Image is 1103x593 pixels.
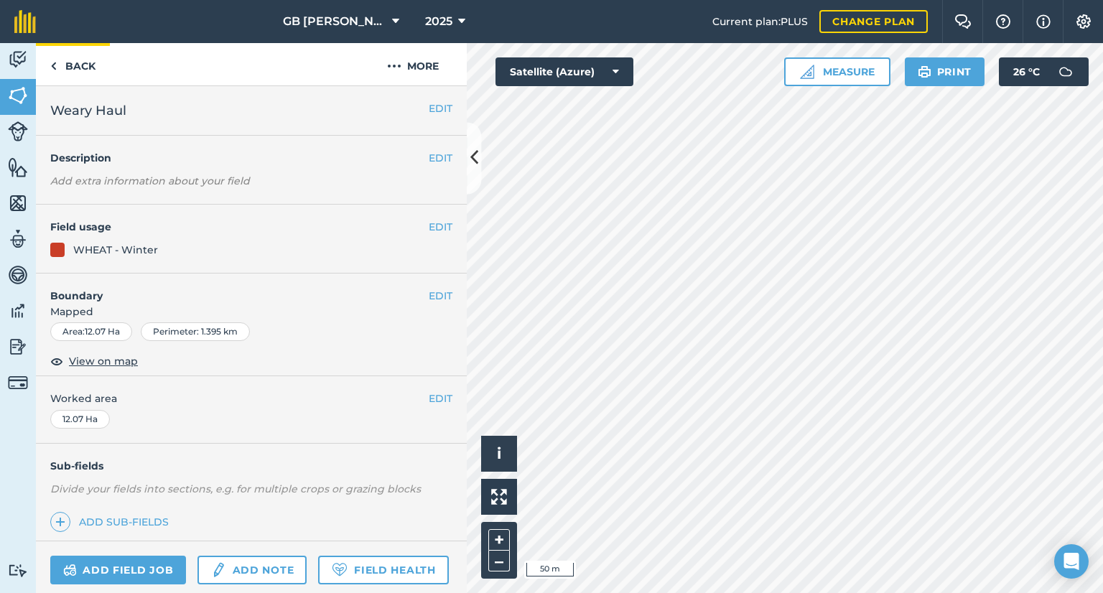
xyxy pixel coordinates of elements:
[999,57,1089,86] button: 26 °C
[318,556,448,584] a: Field Health
[50,57,57,75] img: svg+xml;base64,PHN2ZyB4bWxucz0iaHR0cDovL3d3dy53My5vcmcvMjAwMC9zdmciIHdpZHRoPSI5IiBoZWlnaHQ9IjI0Ii...
[8,228,28,250] img: svg+xml;base64,PD94bWwgdmVyc2lvbj0iMS4wIiBlbmNvZGluZz0idXRmLTgiPz4KPCEtLSBHZW5lcmF0b3I6IEFkb2JlIE...
[8,373,28,393] img: svg+xml;base64,PD94bWwgdmVyc2lvbj0iMS4wIiBlbmNvZGluZz0idXRmLTgiPz4KPCEtLSBHZW5lcmF0b3I6IEFkb2JlIE...
[1051,57,1080,86] img: svg+xml;base64,PD94bWwgdmVyc2lvbj0iMS4wIiBlbmNvZGluZz0idXRmLTgiPz4KPCEtLSBHZW5lcmF0b3I6IEFkb2JlIE...
[55,513,65,531] img: svg+xml;base64,PHN2ZyB4bWxucz0iaHR0cDovL3d3dy53My5vcmcvMjAwMC9zdmciIHdpZHRoPSIxNCIgaGVpZ2h0PSIyNC...
[387,57,401,75] img: svg+xml;base64,PHN2ZyB4bWxucz0iaHR0cDovL3d3dy53My5vcmcvMjAwMC9zdmciIHdpZHRoPSIyMCIgaGVpZ2h0PSIyNC...
[819,10,928,33] a: Change plan
[481,436,517,472] button: i
[429,288,452,304] button: EDIT
[50,410,110,429] div: 12.07 Ha
[50,391,452,406] span: Worked area
[50,219,429,235] h4: Field usage
[50,482,421,495] em: Divide your fields into sections, e.g. for multiple crops or grazing blocks
[488,529,510,551] button: +
[36,43,110,85] a: Back
[800,65,814,79] img: Ruler icon
[495,57,633,86] button: Satellite (Azure)
[1036,13,1051,30] img: svg+xml;base64,PHN2ZyB4bWxucz0iaHR0cDovL3d3dy53My5vcmcvMjAwMC9zdmciIHdpZHRoPSIxNyIgaGVpZ2h0PSIxNy...
[50,352,63,370] img: svg+xml;base64,PHN2ZyB4bWxucz0iaHR0cDovL3d3dy53My5vcmcvMjAwMC9zdmciIHdpZHRoPSIxOCIgaGVpZ2h0PSIyNC...
[1013,57,1040,86] span: 26 ° C
[8,300,28,322] img: svg+xml;base64,PD94bWwgdmVyc2lvbj0iMS4wIiBlbmNvZGluZz0idXRmLTgiPz4KPCEtLSBHZW5lcmF0b3I6IEFkb2JlIE...
[429,150,452,166] button: EDIT
[784,57,890,86] button: Measure
[50,101,126,121] span: Weary Haul
[141,322,250,341] div: Perimeter : 1.395 km
[497,444,501,462] span: i
[8,157,28,178] img: svg+xml;base64,PHN2ZyB4bWxucz0iaHR0cDovL3d3dy53My5vcmcvMjAwMC9zdmciIHdpZHRoPSI1NiIgaGVpZ2h0PSI2MC...
[954,14,972,29] img: Two speech bubbles overlapping with the left bubble in the forefront
[995,14,1012,29] img: A question mark icon
[210,561,226,579] img: svg+xml;base64,PD94bWwgdmVyc2lvbj0iMS4wIiBlbmNvZGluZz0idXRmLTgiPz4KPCEtLSBHZW5lcmF0b3I6IEFkb2JlIE...
[425,13,452,30] span: 2025
[359,43,467,85] button: More
[14,10,36,33] img: fieldmargin Logo
[905,57,985,86] button: Print
[429,391,452,406] button: EDIT
[50,512,174,532] a: Add sub-fields
[197,556,307,584] a: Add note
[491,489,507,505] img: Four arrows, one pointing top left, one top right, one bottom right and the last bottom left
[918,63,931,80] img: svg+xml;base64,PHN2ZyB4bWxucz0iaHR0cDovL3d3dy53My5vcmcvMjAwMC9zdmciIHdpZHRoPSIxOSIgaGVpZ2h0PSIyNC...
[36,304,467,319] span: Mapped
[8,264,28,286] img: svg+xml;base64,PD94bWwgdmVyc2lvbj0iMS4wIiBlbmNvZGluZz0idXRmLTgiPz4KPCEtLSBHZW5lcmF0b3I6IEFkb2JlIE...
[8,336,28,358] img: svg+xml;base64,PD94bWwgdmVyc2lvbj0iMS4wIiBlbmNvZGluZz0idXRmLTgiPz4KPCEtLSBHZW5lcmF0b3I6IEFkb2JlIE...
[8,49,28,70] img: svg+xml;base64,PD94bWwgdmVyc2lvbj0iMS4wIiBlbmNvZGluZz0idXRmLTgiPz4KPCEtLSBHZW5lcmF0b3I6IEFkb2JlIE...
[8,85,28,106] img: svg+xml;base64,PHN2ZyB4bWxucz0iaHR0cDovL3d3dy53My5vcmcvMjAwMC9zdmciIHdpZHRoPSI1NiIgaGVpZ2h0PSI2MC...
[8,192,28,214] img: svg+xml;base64,PHN2ZyB4bWxucz0iaHR0cDovL3d3dy53My5vcmcvMjAwMC9zdmciIHdpZHRoPSI1NiIgaGVpZ2h0PSI2MC...
[50,556,186,584] a: Add field job
[8,564,28,577] img: svg+xml;base64,PD94bWwgdmVyc2lvbj0iMS4wIiBlbmNvZGluZz0idXRmLTgiPz4KPCEtLSBHZW5lcmF0b3I6IEFkb2JlIE...
[73,242,158,258] div: WHEAT - Winter
[50,352,138,370] button: View on map
[36,274,429,304] h4: Boundary
[488,551,510,571] button: –
[50,174,250,187] em: Add extra information about your field
[1054,544,1089,579] div: Open Intercom Messenger
[50,322,132,341] div: Area : 12.07 Ha
[63,561,77,579] img: svg+xml;base64,PD94bWwgdmVyc2lvbj0iMS4wIiBlbmNvZGluZz0idXRmLTgiPz4KPCEtLSBHZW5lcmF0b3I6IEFkb2JlIE...
[1075,14,1092,29] img: A cog icon
[283,13,386,30] span: GB [PERSON_NAME] Farms
[429,219,452,235] button: EDIT
[36,458,467,474] h4: Sub-fields
[429,101,452,116] button: EDIT
[69,353,138,369] span: View on map
[712,14,808,29] span: Current plan : PLUS
[50,150,452,166] h4: Description
[8,121,28,141] img: svg+xml;base64,PD94bWwgdmVyc2lvbj0iMS4wIiBlbmNvZGluZz0idXRmLTgiPz4KPCEtLSBHZW5lcmF0b3I6IEFkb2JlIE...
